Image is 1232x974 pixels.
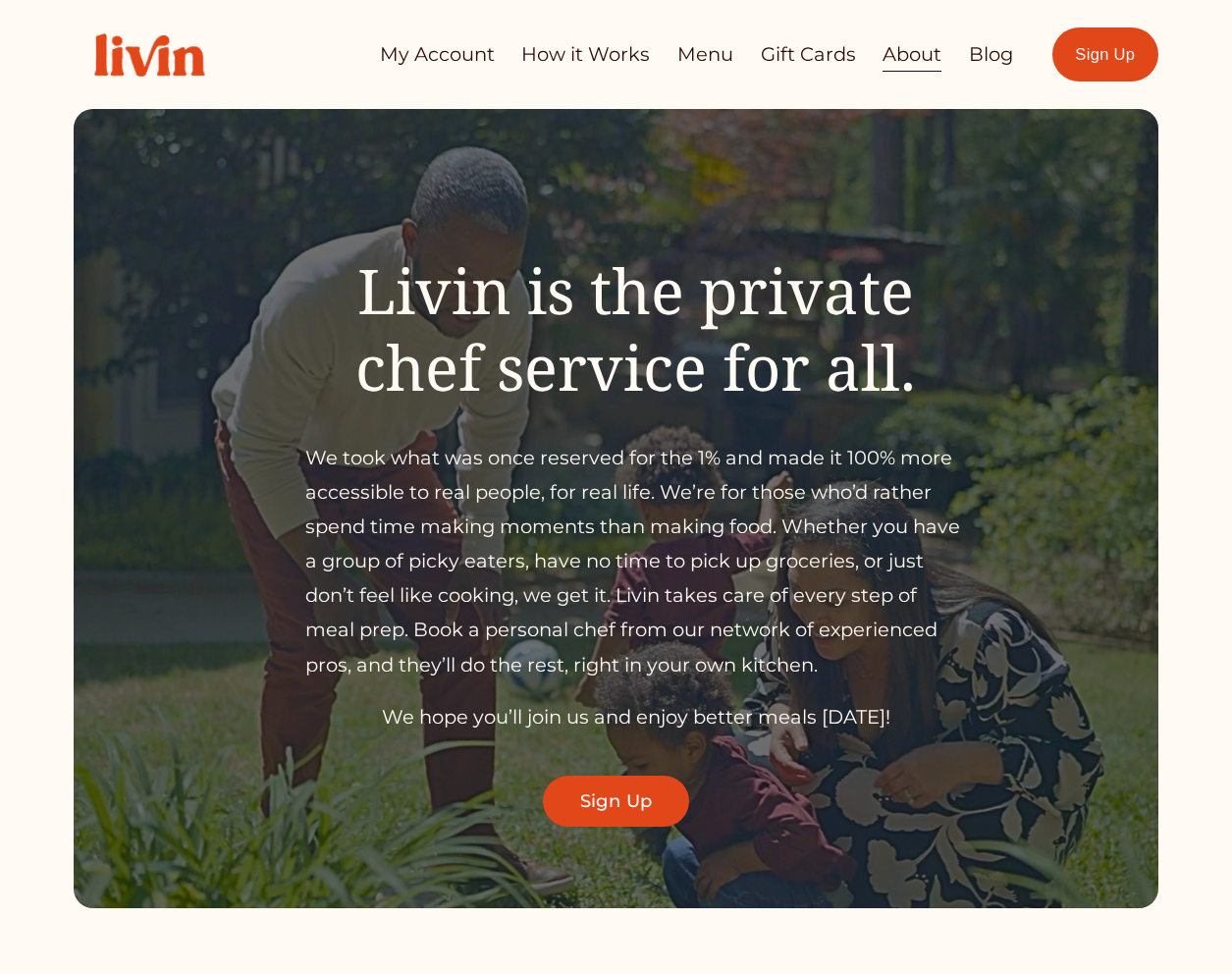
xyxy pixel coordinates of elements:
[677,35,733,74] a: Menu
[382,705,890,729] span: We hope you’ll join us and enjoy better meals [DATE]!
[969,35,1013,74] a: Blog
[1150,895,1212,954] iframe: chat widget
[521,35,650,74] a: How it Works
[380,35,495,74] a: My Account
[305,446,965,676] span: We took what was once reserved for the 1% and made it 100% more accessible to real people, for re...
[761,35,856,74] a: Gift Cards
[74,13,225,97] img: Livin
[543,776,690,827] a: Sign Up
[355,247,930,409] span: Livin is the private chef service for all.
[859,432,1212,886] iframe: chat widget
[883,35,941,74] a: About
[1052,27,1158,81] a: Sign Up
